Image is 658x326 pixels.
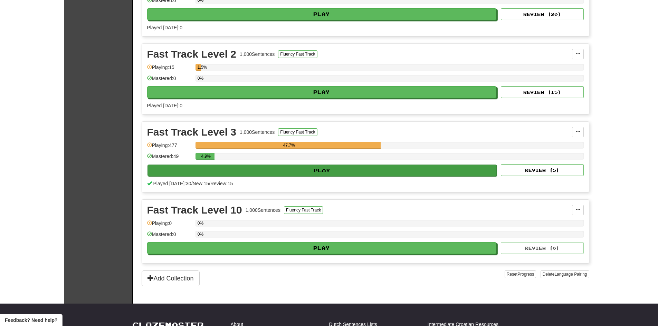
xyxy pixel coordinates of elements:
[198,142,381,149] div: 47.7%
[541,270,589,278] button: DeleteLanguage Pairing
[142,270,200,286] button: Add Collection
[147,49,237,59] div: Fast Track Level 2
[147,205,242,215] div: Fast Track Level 10
[517,272,534,277] span: Progress
[554,272,587,277] span: Language Pairing
[501,242,584,254] button: Review (0)
[147,220,192,231] div: Playing: 0
[147,242,497,254] button: Play
[501,8,584,20] button: Review (20)
[278,128,317,136] button: Fluency Fast Track
[147,127,237,137] div: Fast Track Level 3
[501,86,584,98] button: Review (15)
[246,207,280,214] div: 1,000 Sentences
[147,142,192,153] div: Playing: 477
[209,181,210,186] span: /
[147,64,192,75] div: Playing: 15
[147,86,497,98] button: Play
[505,270,536,278] button: ResetProgress
[5,317,57,324] span: Open feedback widget
[284,206,323,214] button: Fluency Fast Track
[240,51,275,58] div: 1,000 Sentences
[210,181,233,186] span: Review: 15
[147,231,192,242] div: Mastered: 0
[147,8,497,20] button: Play
[501,164,584,176] button: Review (5)
[198,153,214,160] div: 4.9%
[193,181,209,186] span: New: 15
[147,75,192,86] div: Mastered: 0
[147,25,182,30] span: Played [DATE]: 0
[153,181,191,186] span: Played [DATE]: 30
[240,129,275,136] div: 1,000 Sentences
[198,64,201,71] div: 1.5%
[147,153,192,164] div: Mastered: 49
[191,181,193,186] span: /
[278,50,317,58] button: Fluency Fast Track
[147,103,182,108] span: Played [DATE]: 0
[147,165,497,176] button: Play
